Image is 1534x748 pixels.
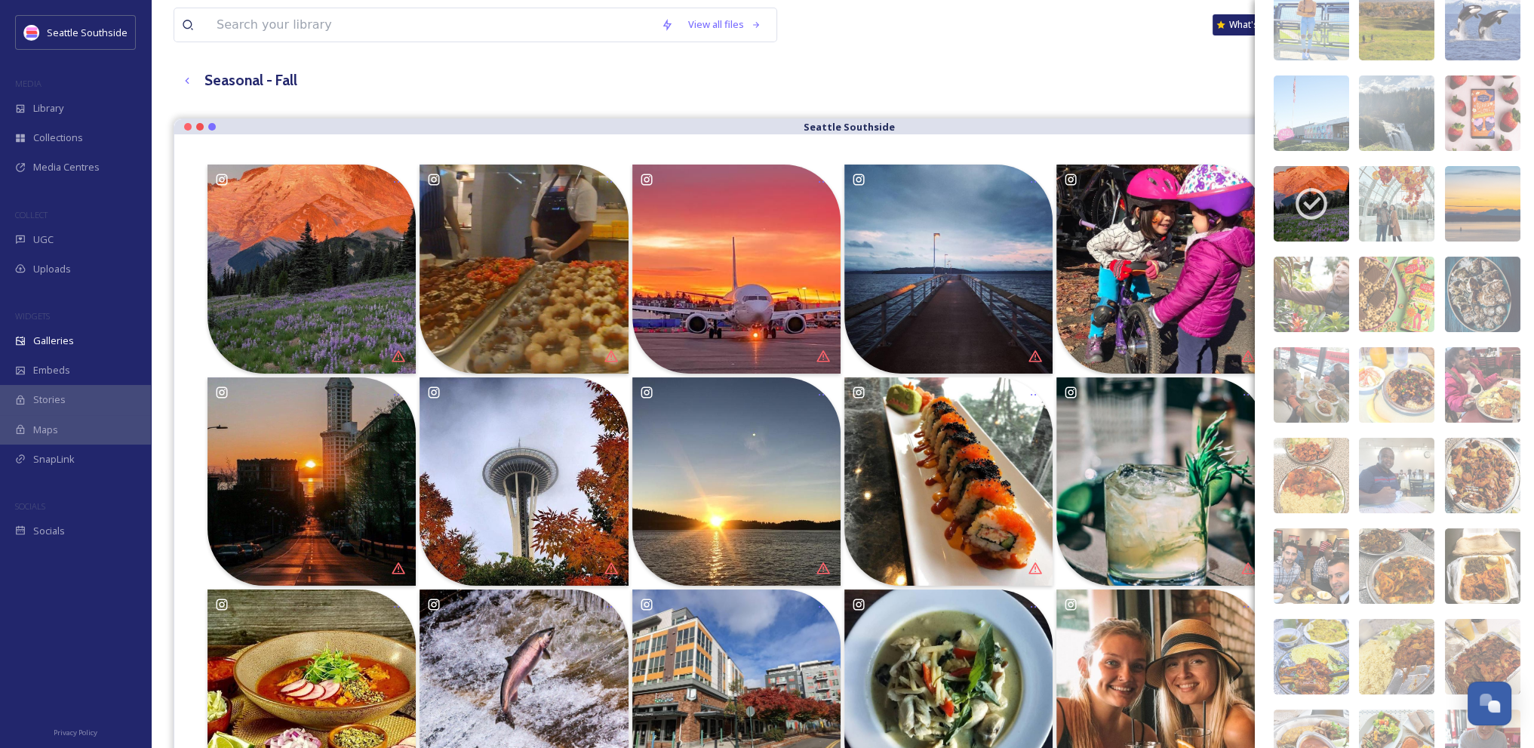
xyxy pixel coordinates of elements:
[843,165,1055,373] a: Opens media popup. Media description: Running to Puget Sound before the sun rises. (That's a joke...
[33,524,65,538] span: Socials
[33,101,63,115] span: Library
[1359,347,1434,423] img: 3b9c5fbeff4f1d196a993f7cd090c2451b76f62fa38ed4ac4e79152062339f9a.jpg
[15,209,48,220] span: COLLECT
[15,310,50,322] span: WIDGETS
[1359,75,1434,151] img: dcc7edc83f042fcbf72ced0f89ca10620ac6af91107cac88234ad740de39d750.jpg
[33,423,58,437] span: Maps
[1055,165,1267,373] a: Opens media popup. Media description: A wonderful day. ☀️❤️🚴🏻‍♀️🚴‍♂️👨‍👩‍👧‍👧🍁 太美好的一天了 感恩的心滿溢 #ryle...
[1359,619,1434,694] img: 4fb54105aedfa38362ee56ba4239663ee94a52cccb98e65b4cbdb2358bb2ca21.jpg
[206,377,418,586] a: Opens media popup. Media description: Fall sunsets are a sight to see! Wishing we could share the...
[1445,619,1520,694] img: 3c7ae20b2b42c7add46a25bbc04c3fe71932824ddd5e48d6875c8d610e2cdeca.jpg
[1359,528,1434,604] img: 869c4483e0c0961cc0259d96e680ba63a00dee2529e0bf5ea4256edc6075744d.jpg
[1359,166,1434,242] img: 6600d64f5318927b1c539cebe600e24f7d1d44cca1f0498c7961a31e4e43aee2.jpg
[54,722,97,740] a: Privacy Policy
[15,78,42,89] span: MEDIA
[1445,528,1520,604] img: 9683dd3a737588469b40ed76938272c052091dae4f5bdf5c9102b3e9e308a5aa.jpg
[209,8,653,42] input: Search your library
[33,232,54,247] span: UGC
[33,160,100,174] span: Media Centres
[630,165,842,373] a: Opens media popup. Media description: This morning’s sunrise #seattle #sunrise #weather #seatac #...
[1213,14,1288,35] a: What's New
[1468,682,1511,725] button: Open Chat
[54,728,97,737] span: Privacy Policy
[1445,257,1520,332] img: b549b16b6a421da1c89d63906f869e97768398c355bd1e70c75892917d48fbf2.jpg
[1445,166,1520,242] img: 135bc4ff3accd9121222aa1c0c22e5f3fd54e68d25b9875a6b02c60eb43f86f8.jpg
[1359,257,1434,332] img: 92026d532470af29978058b5ca38a39edeca77cd6207c823cdea835e21e5b443.jpg
[47,26,128,39] span: Seattle Southside
[1274,166,1349,242] img: 2daba11bbd651527afcc5cb7afcb65a9bd2a8bb752d706ccedd496439fc260ec.jpg
[1445,347,1520,423] img: 34b6a15c1b673a206d8627bcf4f5a2d23be0b54bba9c93b93daab06814e680a9.jpg
[1274,257,1349,332] img: d132756a3a62b6345491aa476eaf0b9bb8e9696aea28428ce727ebbd7449e18c.jpg
[24,25,39,40] img: uRWeGss8_400x400.jpg
[33,452,75,466] span: SnapLink
[33,131,83,145] span: Collections
[204,69,297,91] h3: Seasonal - Fall
[1445,75,1520,151] img: c1d13aab-1234-4b9f-ad97-44116a63cd2c.jpg
[33,392,66,407] span: Stories
[630,377,842,586] a: Opens media popup. Media description: Our final sunset whale watching tour is this evening at 5:3...
[15,500,45,512] span: SOCIALS
[1274,438,1349,513] img: 48e4f232a4e1746e607752f7f5b9bd3e7bfd6d66f144a4bc616e658776813b18.jpg
[804,120,895,134] strong: Seattle Southside
[1359,438,1434,513] img: 5e4434b43c438c2273d59603338b42af1fad38a2585aef8179559b9e34d660ff.jpg
[1274,75,1349,151] img: 94a58280a15a13bc66f66516994d1f26723f4c4e135c1bb3a3eb3f0ce8c83538.jpg
[681,10,769,39] a: View all files
[1274,528,1349,604] img: d16cc8ef77eb416342c10f2e34a8df939a79b34dd9a2013afb6974817d344d8e.jpg
[843,377,1055,586] a: Opens media popup. Media description: 👻🍂It's O-🐟-ALLY SPOOKY SEASON!🍂👻 Our Roll of the Month is T...
[33,334,74,348] span: Galleries
[206,165,418,373] a: Opens media popup. Media description: I don’t know about you, but I can hardly contain my excitem...
[418,165,630,373] a: Opens media popup. Media description: Hey, sugar! Looking for something sweet? Satisfy your sweet...
[1055,377,1267,586] a: Opens media popup. Media description: Say hello to our own 747 (@seatacairport inspired). Fall ha...
[418,377,630,586] a: Opens media popup. Media description: Autumn in the Pacific Northwest... 🍁🍂 #nofilter #lookup #au...
[1274,347,1349,423] img: 53d0ca8ee1704ed598bfd3c3db390076c4621868d38e3a8472d5bb2a1be14b84.jpg
[33,262,71,276] span: Uploads
[1274,619,1349,694] img: 3fe64093a0e694a6a7c9ab1820f3bf3373b1805716511919e221d94061f2d9c0.jpg
[1445,438,1520,513] img: 74c4f6cc845d416aba2b3c3494c69cd41af4697ab7b8d9f833c3195d050a9835.jpg
[33,363,70,377] span: Embeds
